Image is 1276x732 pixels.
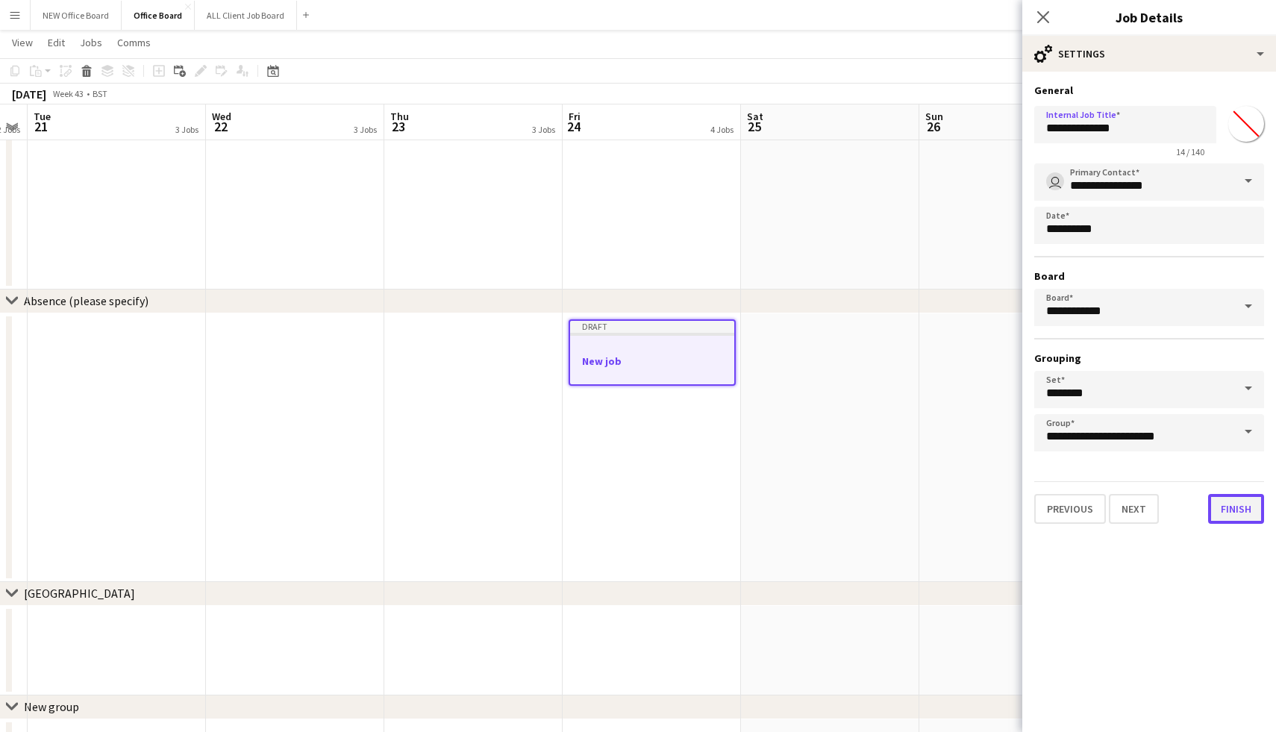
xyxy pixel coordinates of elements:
div: [GEOGRAPHIC_DATA] [24,586,135,601]
a: Edit [42,33,71,52]
span: 26 [923,118,943,135]
h3: New job [570,354,734,368]
span: View [12,36,33,49]
span: 22 [210,118,231,135]
a: Comms [111,33,157,52]
span: Edit [48,36,65,49]
button: ALL Client Job Board [195,1,297,30]
h3: General [1034,84,1264,97]
button: Previous [1034,494,1106,524]
span: 23 [388,118,409,135]
button: NEW Office Board [31,1,122,30]
a: Jobs [74,33,108,52]
span: Jobs [80,36,102,49]
span: Wed [212,110,231,123]
h3: Job Details [1022,7,1276,27]
span: Thu [390,110,409,123]
span: 14 / 140 [1164,146,1216,157]
div: 3 Jobs [532,124,555,135]
span: Fri [569,110,581,123]
h3: Board [1034,269,1264,283]
span: Comms [117,36,151,49]
span: Week 43 [49,88,87,99]
button: Finish [1208,494,1264,524]
div: Draft [570,321,734,333]
div: [DATE] [12,87,46,101]
a: View [6,33,39,52]
div: BST [93,88,107,99]
button: Office Board [122,1,195,30]
div: 4 Jobs [710,124,734,135]
span: 24 [566,118,581,135]
span: 25 [745,118,763,135]
span: Sun [925,110,943,123]
button: Next [1109,494,1159,524]
div: 3 Jobs [354,124,377,135]
div: 3 Jobs [175,124,198,135]
span: Sat [747,110,763,123]
app-job-card: DraftNew job [569,319,736,386]
div: Absence (please specify) [24,293,148,308]
span: Tue [34,110,51,123]
span: 21 [31,118,51,135]
div: Settings [1022,36,1276,72]
div: New group [24,699,79,714]
h3: Grouping [1034,351,1264,365]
